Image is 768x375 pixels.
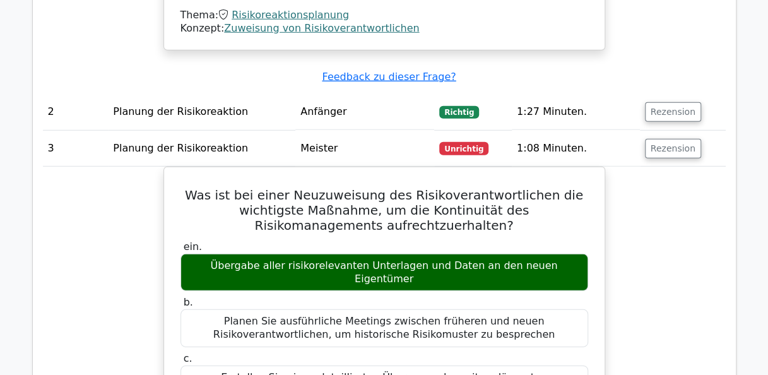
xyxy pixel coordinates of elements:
[224,22,419,34] a: Zuweisung von Risikoverantwortlichen
[179,187,589,233] h5: Was ist bei einer Neuzuweisung des Risikoverantwortlichen die wichtigste Maßnahme, um die Kontinu...
[645,102,701,122] button: Rezension
[512,94,640,130] td: 1:27 Minuten.
[108,94,295,130] td: Planung der Risikoreaktion
[295,94,434,130] td: Anfänger
[439,106,479,119] span: Richtig
[512,131,640,167] td: 1:08 Minuten.
[180,22,420,34] font: Konzept:
[180,309,588,347] div: Planen Sie ausführliche Meetings zwischen früheren und neuen Risikoverantwortlichen, um historisc...
[108,131,295,167] td: Planung der Risikoreaktion
[43,94,109,130] td: 2
[439,142,488,155] span: Unrichtig
[184,241,203,253] span: ein.
[295,131,434,167] td: Meister
[322,71,456,83] a: Feedback zu dieser Frage?
[232,9,349,21] a: Risikoreaktionsplanung
[184,352,192,364] span: c.
[180,9,350,21] font: Thema:
[645,139,701,158] button: Rezension
[43,131,109,167] td: 3
[184,296,193,308] span: b.
[180,254,588,292] div: Übergabe aller risikorelevanten Unterlagen und Daten an den neuen Eigentümer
